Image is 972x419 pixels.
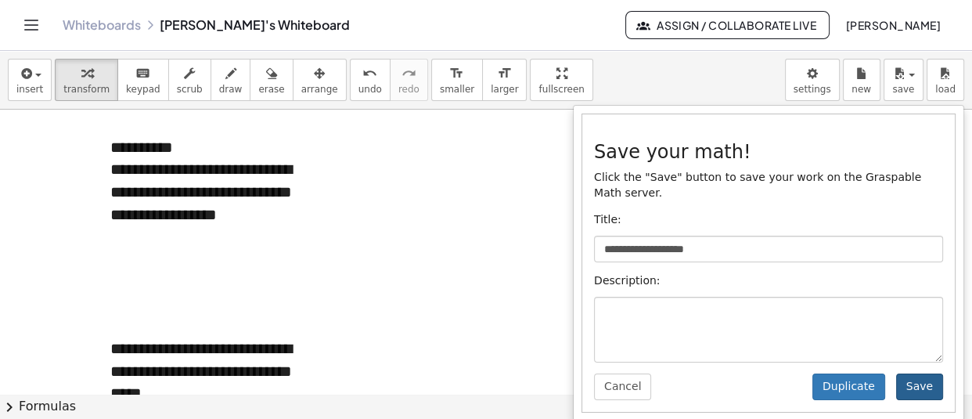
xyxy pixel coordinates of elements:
button: Duplicate [812,374,885,400]
button: new [843,59,880,101]
span: redo [398,84,419,95]
span: arrange [301,84,338,95]
button: scrub [168,59,211,101]
button: Cancel [594,374,651,400]
button: Save [896,374,943,400]
i: format_size [497,64,512,83]
button: load [927,59,964,101]
span: [PERSON_NAME] [845,18,941,32]
i: undo [362,64,377,83]
button: format_sizelarger [482,59,527,101]
i: format_size [449,64,464,83]
p: Click the "Save" button to save your work on the Graspable Math server. [594,170,943,201]
button: arrange [293,59,347,101]
button: save [884,59,923,101]
button: Assign / Collaborate Live [625,11,830,39]
span: new [851,84,871,95]
span: draw [219,84,243,95]
a: Whiteboards [63,17,141,33]
i: keyboard [135,64,150,83]
span: scrub [177,84,203,95]
i: redo [401,64,416,83]
button: redoredo [390,59,428,101]
span: keypad [126,84,160,95]
span: erase [258,84,284,95]
button: transform [55,59,118,101]
span: smaller [440,84,474,95]
span: Assign / Collaborate Live [639,18,816,32]
span: transform [63,84,110,95]
button: Toggle navigation [19,13,44,38]
h3: Save your math! [594,142,943,162]
button: erase [250,59,293,101]
button: fullscreen [530,59,592,101]
button: keyboardkeypad [117,59,169,101]
p: Title: [594,212,943,228]
button: draw [211,59,251,101]
button: insert [8,59,52,101]
p: Description: [594,273,943,289]
button: undoundo [350,59,391,101]
span: fullscreen [538,84,584,95]
span: larger [491,84,518,95]
span: save [892,84,914,95]
span: insert [16,84,43,95]
button: settings [785,59,840,101]
span: load [935,84,956,95]
button: [PERSON_NAME] [833,11,953,39]
button: format_sizesmaller [431,59,483,101]
span: undo [358,84,382,95]
span: settings [794,84,831,95]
